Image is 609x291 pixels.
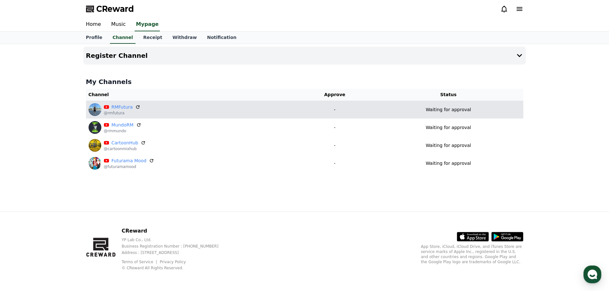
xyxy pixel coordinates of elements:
[16,212,27,217] span: Home
[82,203,123,218] a: Settings
[83,47,526,65] button: Register Channel
[421,244,523,264] p: App Store, iCloud, iCloud Drive, and iTunes Store are service marks of Apple Inc., registered in ...
[298,124,371,131] p: -
[298,106,371,113] p: -
[121,260,158,264] a: Terms of Service
[160,260,186,264] a: Privacy Policy
[104,128,141,134] p: @rmmundo
[81,18,106,31] a: Home
[104,164,154,169] p: @futuramamood
[86,77,523,86] h4: My Channels
[86,4,134,14] a: CReward
[112,104,133,111] a: RMFutura
[202,32,242,44] a: Notification
[89,103,101,116] img: RMFutura
[121,227,229,235] p: CReward
[426,142,471,149] p: Waiting for approval
[110,32,136,44] a: Channel
[81,32,107,44] a: Profile
[86,52,148,59] h4: Register Channel
[298,160,371,167] p: -
[2,203,42,218] a: Home
[86,89,296,101] th: Channel
[138,32,168,44] a: Receipt
[121,265,229,271] p: © CReward All Rights Reserved.
[135,18,160,31] a: Mypage
[296,89,373,101] th: Approve
[104,111,141,116] p: @rmfutura
[104,146,146,151] p: @cartoonmixhub
[89,157,101,170] img: Futurama Mood
[112,140,138,146] a: CartoonHub
[112,122,134,128] a: MundoRM
[374,89,523,101] th: Status
[426,124,471,131] p: Waiting for approval
[298,142,371,149] p: -
[121,244,229,249] p: Business Registration Number : [PHONE_NUMBER]
[167,32,202,44] a: Withdraw
[426,106,471,113] p: Waiting for approval
[121,250,229,255] p: Address : [STREET_ADDRESS]
[42,203,82,218] a: Messages
[106,18,131,31] a: Music
[95,212,110,217] span: Settings
[426,160,471,167] p: Waiting for approval
[96,4,134,14] span: CReward
[121,237,229,242] p: YP Lab Co., Ltd.
[89,121,101,134] img: MundoRM
[53,212,72,218] span: Messages
[112,157,147,164] a: Futurama Mood
[89,139,101,152] img: CartoonHub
